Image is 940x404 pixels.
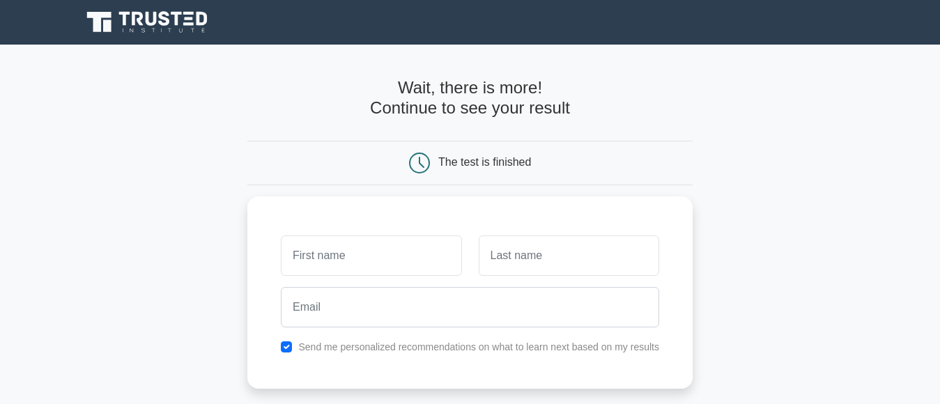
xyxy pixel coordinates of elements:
[281,235,461,276] input: First name
[298,341,659,352] label: Send me personalized recommendations on what to learn next based on my results
[479,235,659,276] input: Last name
[247,78,693,118] h4: Wait, there is more! Continue to see your result
[281,287,659,327] input: Email
[438,156,531,168] div: The test is finished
